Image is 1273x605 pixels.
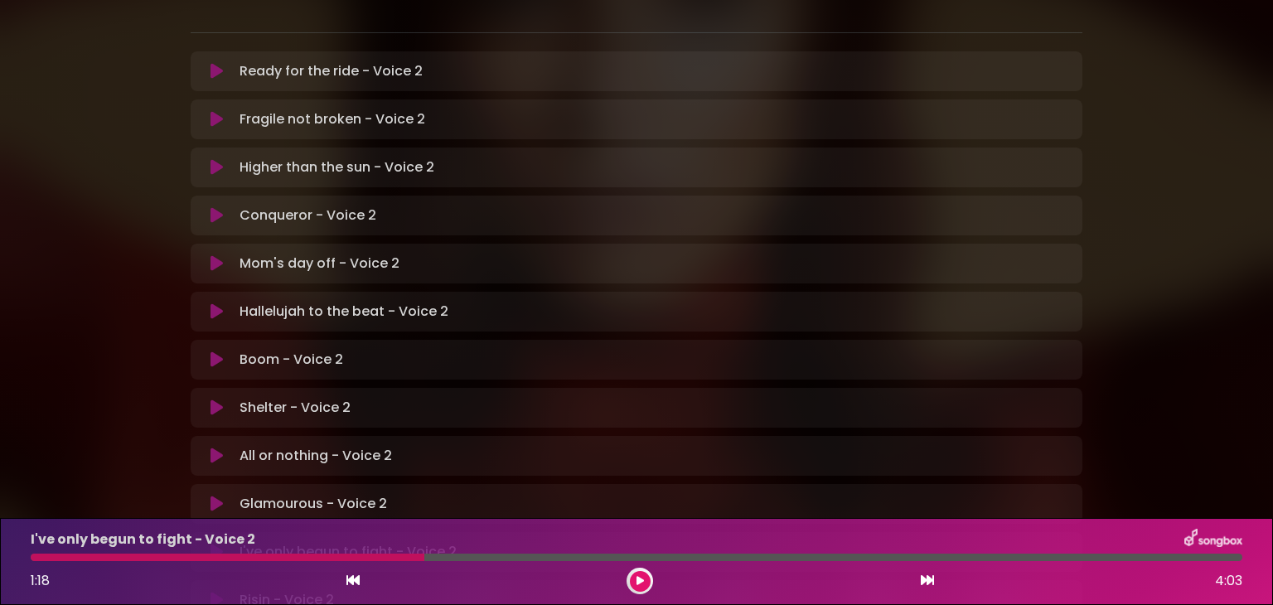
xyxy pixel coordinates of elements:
[240,350,343,370] p: Boom - Voice 2
[1184,529,1242,550] img: songbox-logo-white.png
[240,61,423,81] p: Ready for the ride - Voice 2
[240,398,351,418] p: Shelter - Voice 2
[240,302,448,322] p: Hallelujah to the beat - Voice 2
[240,446,392,466] p: All or nothing - Voice 2
[31,530,255,549] p: I've only begun to fight - Voice 2
[240,494,387,514] p: Glamourous - Voice 2
[31,571,50,590] span: 1:18
[240,254,399,273] p: Mom's day off - Voice 2
[1215,571,1242,591] span: 4:03
[240,109,425,129] p: Fragile not broken - Voice 2
[240,157,434,177] p: Higher than the sun - Voice 2
[240,206,376,225] p: Conqueror - Voice 2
